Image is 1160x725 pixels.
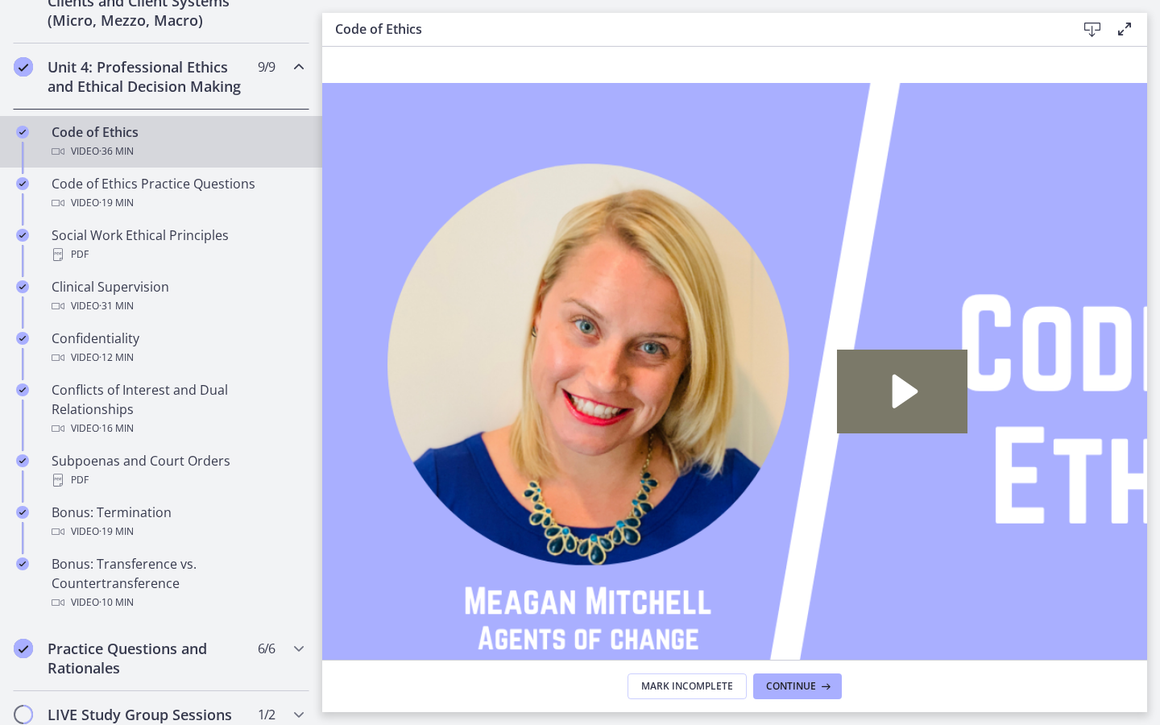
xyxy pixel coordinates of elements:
i: Completed [14,639,33,658]
div: Social Work Ethical Principles [52,226,303,264]
span: · 36 min [99,142,134,161]
div: Bonus: Transference vs. Countertransference [52,554,303,612]
span: · 31 min [99,296,134,316]
span: Continue [766,680,816,693]
i: Completed [16,506,29,519]
i: Completed [16,177,29,190]
div: Clinical Supervision [52,277,303,316]
button: Continue [753,673,842,699]
h3: Code of Ethics [335,19,1050,39]
div: Playbar [98,690,1024,725]
div: Video [52,193,303,213]
span: 1 / 2 [258,705,275,724]
h2: LIVE Study Group Sessions [48,705,244,724]
span: · 10 min [99,593,134,612]
i: Completed [16,229,29,242]
div: PDF [52,245,303,264]
span: · 16 min [99,419,134,438]
i: Completed [16,126,29,139]
button: Play Video: cbe64g9t4o1cl02sihb0.mp4 [515,303,646,387]
div: Subpoenas and Court Orders [52,451,303,490]
div: Video [52,142,303,161]
span: · 19 min [99,522,134,541]
div: Bonus: Termination [52,503,303,541]
div: Video [52,593,303,612]
i: Completed [16,454,29,467]
div: Video [52,348,303,367]
span: 6 / 6 [258,639,275,658]
div: Video [52,522,303,541]
span: · 12 min [99,348,134,367]
div: Code of Ethics [52,122,303,161]
div: Code of Ethics Practice Questions [52,174,303,213]
i: Completed [16,280,29,293]
span: · 19 min [99,193,134,213]
div: Video [52,296,303,316]
div: PDF [52,470,303,490]
h2: Practice Questions and Rationales [48,639,244,677]
span: 9 / 9 [258,57,275,77]
i: Completed [16,383,29,396]
div: Confidentiality [52,329,303,367]
div: Video [52,419,303,438]
i: Completed [14,57,33,77]
h2: Unit 4: Professional Ethics and Ethical Decision Making [48,57,244,96]
span: Mark Incomplete [641,680,733,693]
div: Conflicts of Interest and Dual Relationships [52,380,303,438]
i: Completed [16,557,29,570]
i: Completed [16,332,29,345]
button: Mark Incomplete [628,673,747,699]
